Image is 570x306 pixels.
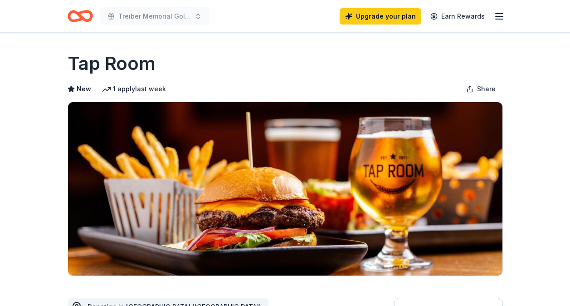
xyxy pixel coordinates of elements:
button: Share [459,80,503,98]
h1: Tap Room [68,51,156,76]
span: Share [477,84,496,94]
a: Upgrade your plan [340,8,421,25]
a: Home [68,5,93,27]
div: 1 apply last week [102,84,166,94]
button: Treiber Memorial Golf Outing 2025 [100,7,209,25]
span: Treiber Memorial Golf Outing 2025 [118,11,191,22]
img: Image for Tap Room [68,102,502,276]
span: New [77,84,91,94]
a: Earn Rewards [425,8,490,25]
